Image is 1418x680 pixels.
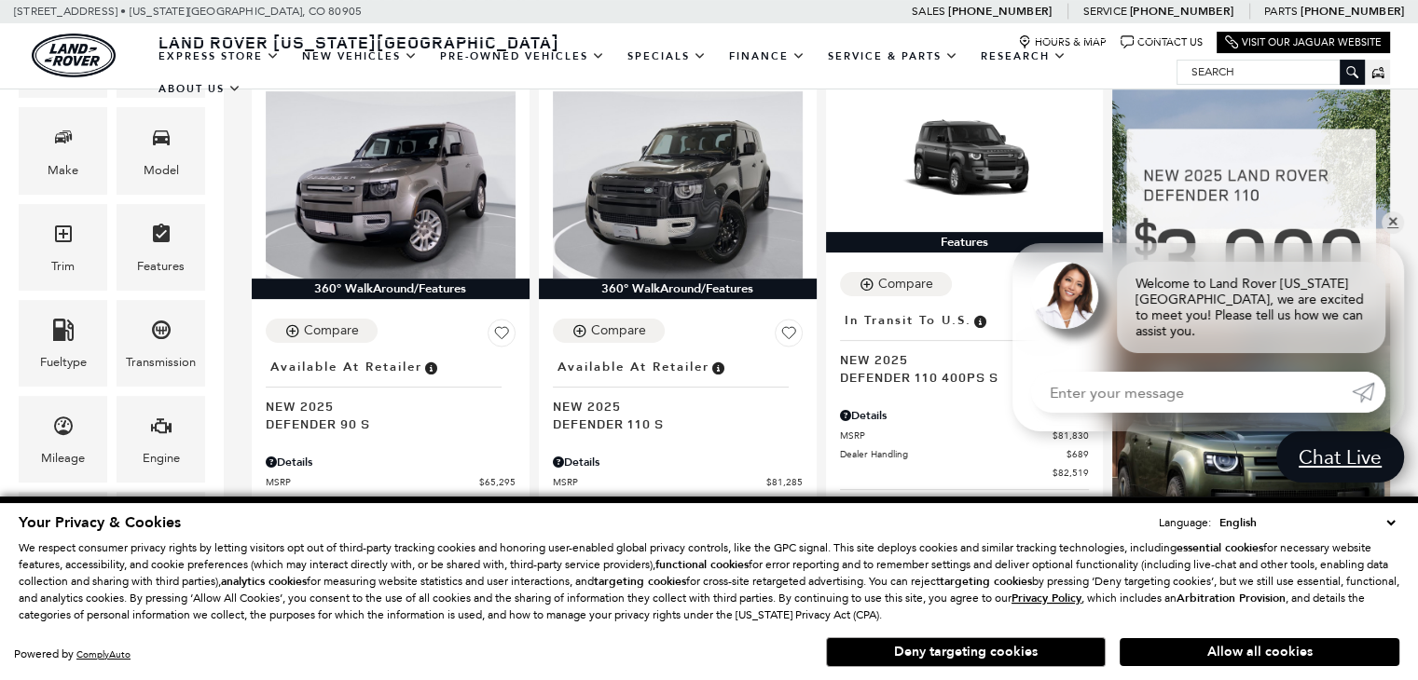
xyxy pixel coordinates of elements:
div: TransmissionTransmission [117,300,205,387]
a: In Transit to U.S.New 2025Defender 110 400PS S [840,307,1090,386]
input: Search [1177,61,1364,83]
a: Dealer Handling $689 [840,447,1090,461]
span: Dealer Handling [840,447,1067,461]
span: Engine [150,410,172,448]
span: MSRP [266,475,479,489]
span: Sales [912,5,945,18]
a: Land Rover [US_STATE][GEOGRAPHIC_DATA] [147,31,571,53]
div: FueltypeFueltype [19,300,107,387]
a: Service & Parts [817,40,970,73]
strong: essential cookies [1177,540,1263,555]
a: New Vehicles [291,40,429,73]
div: Features [137,256,185,277]
img: Land Rover [32,34,116,77]
div: Welcome to Land Rover [US_STATE][GEOGRAPHIC_DATA], we are excited to meet you! Please tell us how... [1117,262,1385,353]
div: Trim [51,256,75,277]
a: Specials [616,40,718,73]
select: Language Select [1215,513,1399,532]
a: About Us [147,73,253,105]
span: Make [52,121,75,159]
div: Powered by [14,648,131,660]
div: Compare [878,276,933,292]
div: Compare [304,322,359,339]
div: MakeMake [19,107,107,194]
span: New 2025 [266,397,502,415]
div: Make [48,160,78,181]
span: Parts [1264,5,1298,18]
a: Dealer Handling $689 [553,494,803,508]
div: FeaturesFeatures [117,204,205,291]
span: Service [1082,5,1126,18]
span: In Transit to U.S. [845,310,971,331]
span: Fueltype [52,314,75,352]
span: $82,519 [1053,466,1089,480]
div: Mileage [41,448,85,469]
div: Features [826,232,1104,252]
u: Privacy Policy [1012,591,1081,605]
a: MSRP $81,830 [840,428,1090,442]
button: Compare Vehicle [266,319,378,343]
div: 360° WalkAround/Features [252,279,530,299]
span: Defender 90 S [266,415,502,432]
img: Agent profile photo [1031,262,1098,329]
a: land-rover [32,34,116,77]
span: $81,285 [766,475,803,489]
a: Research [970,40,1078,73]
span: Available at Retailer [270,357,422,377]
span: $689 [1067,447,1089,461]
span: Trim [52,218,75,256]
a: Privacy Policy [1012,592,1081,605]
div: Model [144,160,179,181]
span: Chat Live [1289,444,1391,469]
span: Defender 110 400PS S [840,368,1076,386]
div: 360° WalkAround/Features [539,279,817,299]
span: Defender 110 S [553,415,789,432]
span: New 2025 [553,397,789,415]
a: Available at RetailerNew 2025Defender 90 S [266,354,516,432]
a: [PHONE_NUMBER] [1130,4,1233,19]
div: ModelModel [117,107,205,194]
span: Model [150,121,172,159]
a: Contact Us [1121,35,1203,49]
span: Features [150,218,172,256]
a: Finance [718,40,817,73]
span: MSRP [553,475,766,489]
img: 2025 LAND ROVER Defender 90 S [266,91,516,279]
a: Hours & Map [1018,35,1107,49]
a: [PHONE_NUMBER] [948,4,1052,19]
img: 2025 LAND ROVER Defender 110 S [553,91,803,279]
span: $689 [780,494,803,508]
div: ColorColor [19,492,107,578]
a: MSRP $65,295 [266,475,516,489]
div: BodystyleBodystyle [117,492,205,578]
a: [PHONE_NUMBER] [1301,4,1404,19]
strong: Arbitration Provision [1177,591,1286,605]
button: Compare Vehicle [840,272,952,296]
div: Transmission [126,352,196,373]
strong: targeting cookies [940,574,1032,589]
div: Engine [143,448,180,469]
span: Land Rover [US_STATE][GEOGRAPHIC_DATA] [158,31,559,53]
a: Available at RetailerNew 2025Defender 110 S [553,354,803,432]
span: $689 [493,494,516,508]
span: Dealer Handling [553,494,780,508]
a: [STREET_ADDRESS] • [US_STATE][GEOGRAPHIC_DATA], CO 80905 [14,5,362,18]
a: Visit Our Jaguar Website [1225,35,1382,49]
strong: targeting cookies [594,574,686,589]
span: New 2025 [840,350,1076,368]
img: 2025 LAND ROVER Defender 110 400PS S [840,91,1090,232]
a: MSRP $81,285 [553,475,803,489]
button: Deny targeting cookies [826,637,1106,667]
a: Submit [1352,372,1385,413]
strong: functional cookies [655,557,749,572]
span: Vehicle has shipped from factory of origin. Estimated time of delivery to Retailer is on average ... [971,310,988,331]
div: EngineEngine [117,396,205,483]
div: Fueltype [40,352,87,373]
a: ComplyAuto [76,648,131,660]
a: Pre-Owned Vehicles [429,40,616,73]
div: MileageMileage [19,396,107,483]
span: $65,295 [479,475,516,489]
span: $81,830 [1053,428,1089,442]
span: Mileage [52,410,75,448]
span: Your Privacy & Cookies [19,512,181,533]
